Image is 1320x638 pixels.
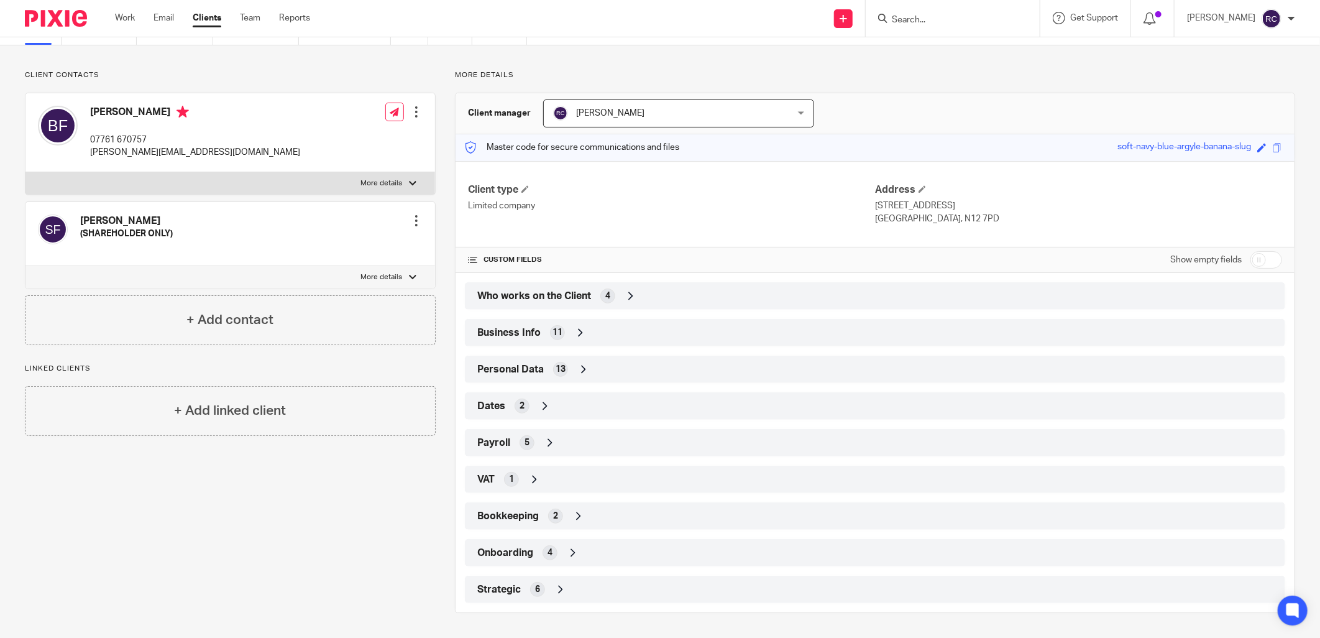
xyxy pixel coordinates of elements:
span: Personal Data [477,363,544,376]
a: Work [115,12,135,24]
h4: Address [875,183,1282,196]
h4: Client type [468,183,875,196]
span: Payroll [477,437,510,450]
a: Team [240,12,260,24]
i: Primary [176,106,189,118]
p: [PERSON_NAME][EMAIL_ADDRESS][DOMAIN_NAME] [90,146,300,159]
label: Show empty fields [1170,254,1242,266]
span: 6 [535,583,540,596]
span: 4 [548,547,552,559]
p: More details [361,178,403,188]
span: 11 [552,326,562,339]
span: 2 [553,510,558,522]
h5: (SHAREHOLDER ONLY) [80,228,173,240]
h3: Client manager [468,107,531,119]
span: Get Support [1070,14,1118,22]
p: [STREET_ADDRESS] [875,200,1282,212]
span: 2 [520,400,525,412]
p: [GEOGRAPHIC_DATA], N12 7PD [875,213,1282,225]
p: More details [455,70,1295,80]
span: Who works on the Client [477,290,591,303]
h4: [PERSON_NAME] [90,106,300,121]
span: Strategic [477,583,521,596]
img: svg%3E [38,106,78,146]
span: 5 [525,437,529,449]
span: Bookkeeping [477,510,539,523]
a: Clients [193,12,221,24]
img: Pixie [25,10,87,27]
p: 07761 670757 [90,134,300,146]
p: [PERSON_NAME] [1187,12,1255,24]
p: Linked clients [25,364,436,374]
span: Business Info [477,326,541,340]
span: VAT [477,473,495,486]
a: Email [154,12,174,24]
h4: CUSTOM FIELDS [468,255,875,265]
p: More details [361,272,403,282]
p: Master code for secure communications and files [465,141,679,154]
span: 1 [509,473,514,486]
input: Search [891,15,1002,26]
h4: + Add contact [186,310,273,330]
span: Dates [477,400,505,413]
p: Limited company [468,200,875,212]
div: soft-navy-blue-argyle-banana-slug [1117,141,1251,155]
p: Client contacts [25,70,436,80]
h4: [PERSON_NAME] [80,215,173,228]
span: 4 [605,290,610,302]
span: 13 [556,363,566,376]
h4: + Add linked client [174,401,286,420]
img: svg%3E [553,106,568,121]
a: Reports [279,12,310,24]
span: [PERSON_NAME] [576,109,644,118]
img: svg%3E [38,215,68,244]
span: Onboarding [477,547,533,560]
img: svg%3E [1262,9,1281,29]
